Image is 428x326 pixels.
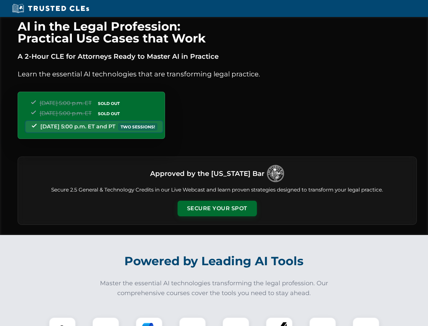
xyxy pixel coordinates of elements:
p: A 2-Hour CLE for Attorneys Ready to Master AI in Practice [18,51,417,62]
button: Secure Your Spot [178,201,257,216]
span: [DATE] 5:00 p.m. ET [40,110,91,116]
span: [DATE] 5:00 p.m. ET [40,100,91,106]
h2: Powered by Leading AI Tools [26,249,402,273]
p: Master the essential AI technologies transforming the legal profession. Our comprehensive courses... [96,278,333,298]
span: SOLD OUT [96,100,122,107]
p: Secure 2.5 General & Technology Credits in our Live Webcast and learn proven strategies designed ... [26,186,408,194]
span: SOLD OUT [96,110,122,117]
p: Learn the essential AI technologies that are transforming legal practice. [18,69,417,79]
h1: AI in the Legal Profession: Practical Use Cases that Work [18,20,417,44]
img: Trusted CLEs [10,3,91,14]
h3: Approved by the [US_STATE] Bar [150,167,264,180]
img: Logo [267,165,284,182]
